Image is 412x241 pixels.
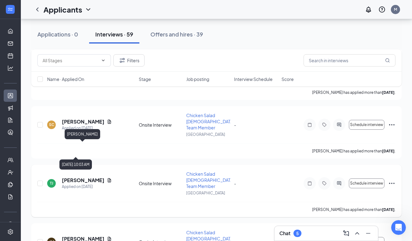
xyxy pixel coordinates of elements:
[352,228,362,238] button: ChevronUp
[139,76,151,82] span: Stage
[321,181,328,186] svg: Tag
[382,207,395,212] b: [DATE]
[139,180,183,186] div: Onsite Interview
[363,228,373,238] button: Minimize
[350,181,383,186] span: Schedule interview
[186,171,234,189] span: Chicken Salad [DEMOGRAPHIC_DATA] Team Member
[349,178,384,188] button: Schedule interview
[234,76,273,82] span: Interview Schedule
[391,220,406,235] iframe: Intercom live chat
[34,6,41,13] svg: ChevronLeft
[335,181,343,186] svg: ActiveChat
[353,230,361,237] svg: ChevronUp
[279,230,290,237] h3: Chat
[101,58,106,63] svg: ChevronDown
[50,181,53,186] div: TJ
[186,190,230,196] p: [GEOGRAPHIC_DATA]
[388,121,395,128] svg: Ellipses
[62,118,104,125] h5: [PERSON_NAME]
[59,159,92,170] div: [DATE] 10:03 AM
[342,230,350,237] svg: ComposeMessage
[7,65,13,71] svg: Analysis
[62,177,104,184] h5: [PERSON_NAME]
[139,122,183,128] div: Onsite Interview
[312,148,395,154] p: [PERSON_NAME] has applied more than .
[385,58,390,63] svg: MagnifyingGlass
[378,6,386,13] svg: QuestionInfo
[186,113,234,130] span: Chicken Salad [DEMOGRAPHIC_DATA] Team Member
[85,6,92,13] svg: ChevronDown
[388,180,395,187] svg: Ellipses
[234,122,236,128] span: -
[306,122,313,127] svg: Note
[7,229,13,235] svg: Settings
[394,7,397,12] div: M
[62,125,112,131] div: Applied on [DATE]
[43,4,82,15] h1: Applicants
[150,30,203,38] div: Offers and hires · 39
[335,122,343,127] svg: ActiveChat
[186,76,209,82] span: Job posting
[7,6,13,12] svg: WorkstreamLogo
[365,6,372,13] svg: Notifications
[62,184,112,190] div: Applied on [DATE]
[296,231,299,236] div: 5
[312,207,395,212] p: [PERSON_NAME] has applied more than .
[107,178,112,183] svg: Document
[186,132,230,137] p: [GEOGRAPHIC_DATA]
[47,76,84,82] span: Name · Applied On
[349,120,384,130] button: Schedule interview
[95,30,133,38] div: Interviews · 59
[382,149,395,153] b: [DATE]
[113,54,145,67] button: Filter Filters
[43,57,98,64] input: All Stages
[234,181,236,186] span: -
[365,230,372,237] svg: Minimize
[321,122,328,127] svg: Tag
[107,119,112,124] svg: Document
[37,30,78,38] div: Applications · 0
[306,181,313,186] svg: Note
[304,54,395,67] input: Search in interviews
[119,57,126,64] svg: Filter
[350,123,383,127] span: Schedule interview
[65,129,100,139] div: [PERSON_NAME]
[49,122,54,127] div: SC
[282,76,294,82] span: Score
[341,228,351,238] button: ComposeMessage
